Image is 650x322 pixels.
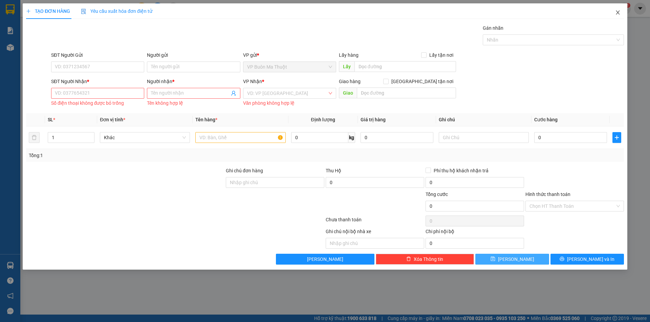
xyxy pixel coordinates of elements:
span: SL [48,117,53,122]
label: Gán nhãn [483,25,503,31]
span: VP Buôn Ma Thuột [247,62,332,72]
span: Giao [339,88,357,98]
span: Định lượng [311,117,335,122]
input: Nhập ghi chú [326,238,424,249]
button: Close [608,3,627,22]
span: Phí thu hộ khách nhận trả [431,167,491,174]
span: Giao hàng [339,79,361,84]
span: kg [348,132,355,143]
span: Xóa Thông tin [414,255,443,263]
button: [PERSON_NAME] [276,254,374,265]
span: VP Nhận [243,79,262,84]
div: SĐT Người Gửi [51,51,144,59]
img: icon [81,9,86,14]
span: Khác [104,132,186,143]
input: Ghi chú đơn hàng [226,177,324,188]
span: plus [26,9,31,14]
span: Lấy tận nơi [427,51,456,59]
div: VP gửi [243,51,336,59]
span: Thu Hộ [326,168,341,173]
button: deleteXóa Thông tin [376,254,474,265]
span: [PERSON_NAME] [498,255,534,263]
span: Yêu cầu xuất hóa đơn điện tử [81,8,152,14]
span: TẠO ĐƠN HÀNG [26,8,70,14]
span: close [615,10,621,15]
label: Hình thức thanh toán [525,192,570,197]
span: [PERSON_NAME] và In [567,255,614,263]
span: Giá trị hàng [361,117,386,122]
div: SĐT Người Nhận [51,78,144,85]
span: Cước hàng [534,117,558,122]
button: printer[PERSON_NAME] và In [550,254,624,265]
span: Tên hàng [195,117,217,122]
div: Người nhận [147,78,240,85]
span: Tổng cước [426,192,448,197]
div: Người gửi [147,51,240,59]
span: printer [560,256,564,262]
input: VD: Bàn, Ghế [195,132,285,143]
button: save[PERSON_NAME] [475,254,549,265]
button: delete [29,132,40,143]
div: Chi phí nội bộ [426,228,524,238]
div: Số điện thoại không được bỏ trống [51,99,144,107]
label: Ghi chú đơn hàng [226,168,263,173]
div: Tổng: 1 [29,152,251,159]
span: delete [406,256,411,262]
div: Tên không hợp lệ [147,99,240,107]
input: Ghi Chú [439,132,529,143]
div: Ghi chú nội bộ nhà xe [326,228,424,238]
input: 0 [361,132,433,143]
span: [GEOGRAPHIC_DATA] tận nơi [389,78,456,85]
div: Văn phòng không hợp lệ [243,99,336,107]
span: plus [613,135,621,140]
th: Ghi chú [436,113,532,126]
span: Đơn vị tính [100,117,125,122]
input: Dọc đường [354,61,456,72]
button: plus [612,132,621,143]
span: Lấy hàng [339,52,359,58]
span: user-add [231,91,236,96]
input: Dọc đường [357,88,456,98]
span: Lấy [339,61,354,72]
span: [PERSON_NAME] [307,255,343,263]
div: Chưa thanh toán [325,216,425,228]
span: save [491,256,495,262]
